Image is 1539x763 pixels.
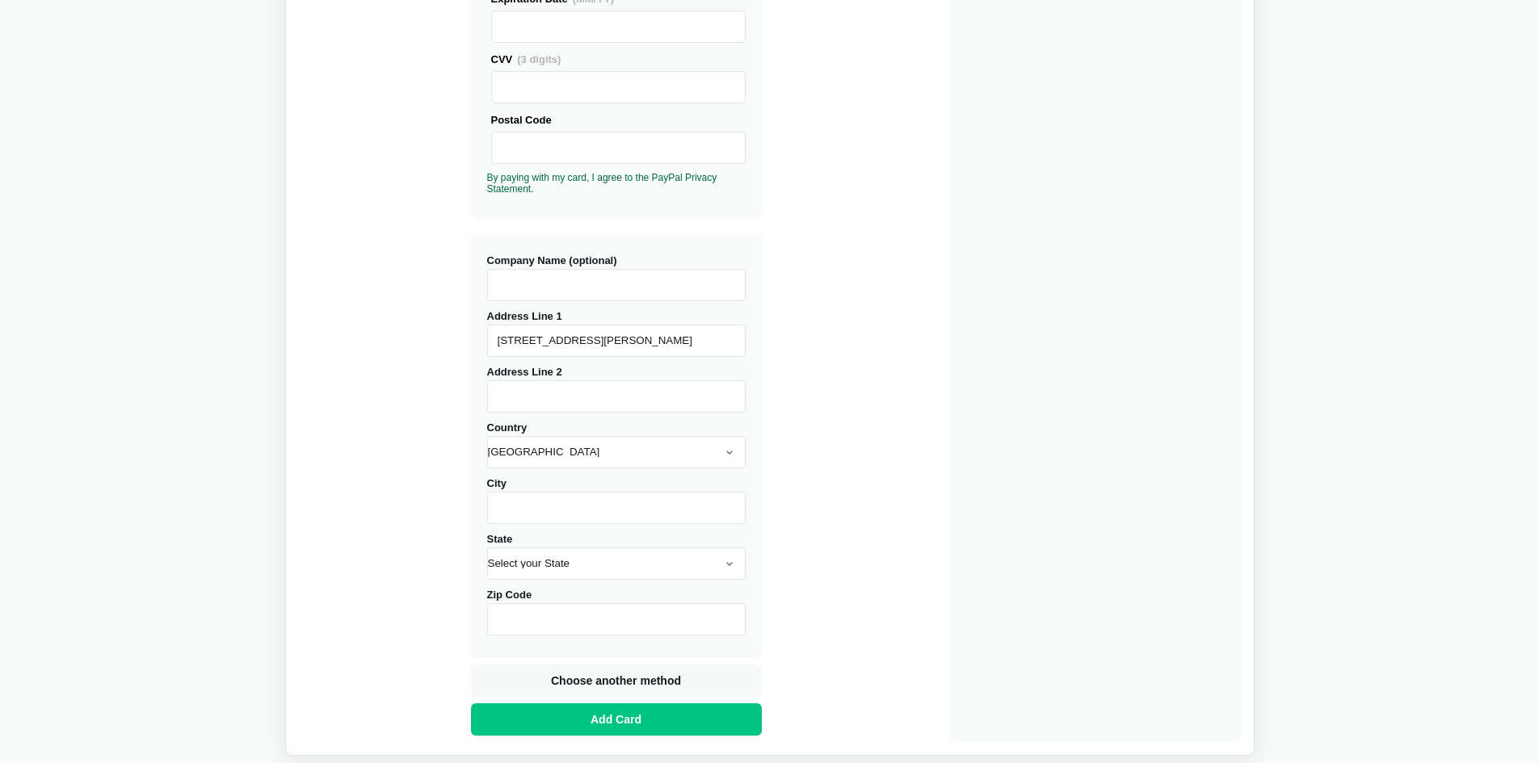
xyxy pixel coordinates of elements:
[487,172,717,195] a: By paying with my card, I agree to the PayPal Privacy Statement.
[487,436,746,468] select: Country
[498,72,738,103] iframe: Secure Credit Card Frame - CVV
[487,547,746,580] select: State
[498,11,738,42] iframe: Secure Credit Card Frame - Expiration Date
[487,603,746,635] input: Zip Code
[487,380,746,413] input: Address Line 2
[491,111,746,128] div: Postal Code
[498,132,738,163] iframe: Secure Credit Card Frame - Postal Code
[471,664,762,697] button: Choose another method
[491,51,746,68] div: CVV
[487,325,746,357] input: Address Line 1
[471,703,762,736] button: Add Card
[487,589,746,635] label: Zip Code
[487,421,746,468] label: Country
[587,711,645,727] span: Add Card
[487,269,746,301] input: Company Name (optional)
[487,310,746,357] label: Address Line 1
[487,492,746,524] input: City
[487,254,746,301] label: Company Name (optional)
[517,53,561,65] span: (3 digits)
[487,477,746,524] label: City
[548,673,684,689] span: Choose another method
[487,366,746,413] label: Address Line 2
[487,533,746,580] label: State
